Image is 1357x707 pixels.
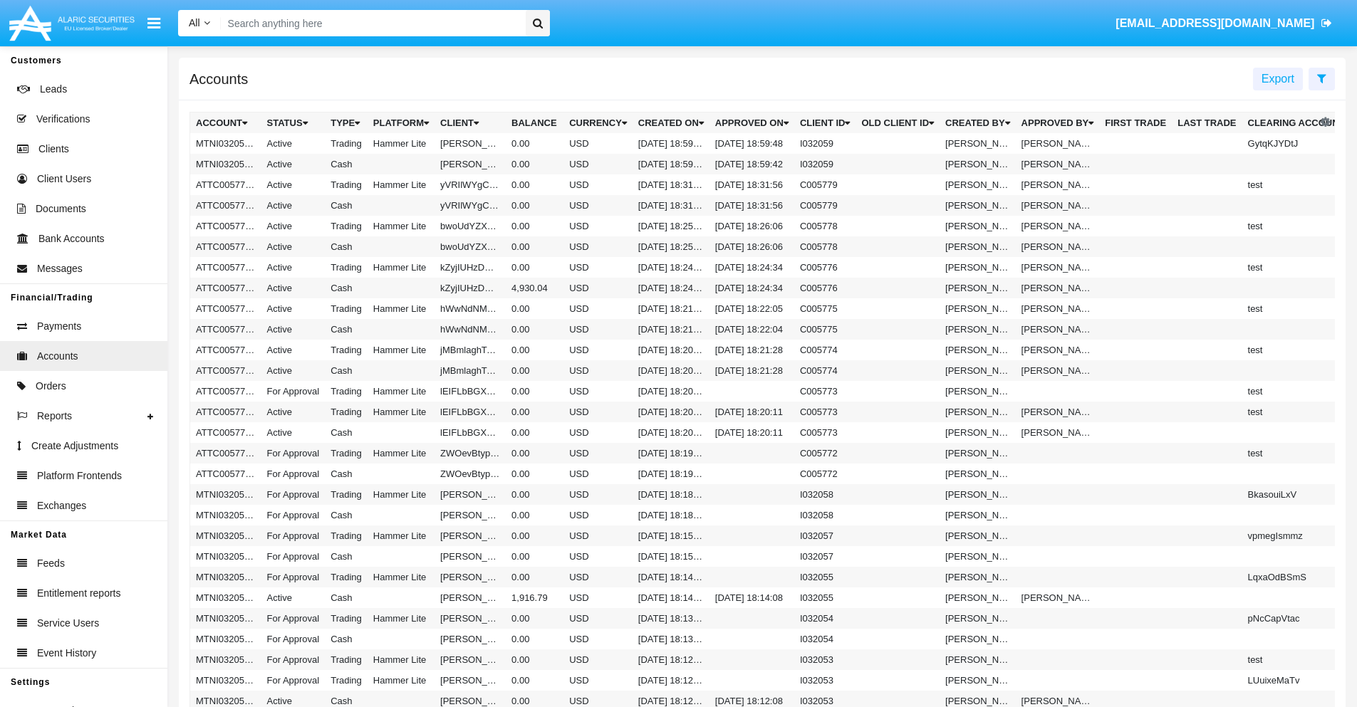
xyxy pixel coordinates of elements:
[190,505,261,525] td: MTNI032058AC1
[37,586,121,601] span: Entitlement reports
[37,556,65,571] span: Feeds
[794,195,856,216] td: C005779
[506,484,563,505] td: 0.00
[633,546,709,567] td: [DATE] 18:15:33
[940,525,1016,546] td: [PERSON_NAME]
[325,402,368,422] td: Trading
[563,443,633,464] td: USD
[435,216,506,236] td: bwoUdYZXTorfWKY
[368,298,435,319] td: Hammer Lite
[633,567,709,587] td: [DATE] 18:14:05
[368,174,435,195] td: Hammer Lite
[506,257,563,278] td: 0.00
[709,195,794,216] td: [DATE] 18:31:56
[506,236,563,257] td: 0.00
[940,443,1016,464] td: [PERSON_NAME]
[178,16,221,31] a: All
[563,381,633,402] td: USD
[435,567,506,587] td: [PERSON_NAME]
[435,154,506,174] td: [PERSON_NAME]
[37,349,78,364] span: Accounts
[325,587,368,608] td: Cash
[506,381,563,402] td: 0.00
[794,567,856,587] td: I032055
[261,216,326,236] td: Active
[709,174,794,195] td: [DATE] 18:31:56
[368,257,435,278] td: Hammer Lite
[1109,4,1339,43] a: [EMAIL_ADDRESS][DOMAIN_NAME]
[261,567,326,587] td: For Approval
[261,422,326,443] td: Active
[563,236,633,257] td: USD
[940,340,1016,360] td: [PERSON_NAME]
[261,360,326,381] td: Active
[325,319,368,340] td: Cash
[633,402,709,422] td: [DATE] 18:20:04
[1253,68,1303,90] button: Export
[435,381,506,402] td: lEIFLbBGXABRNjy
[940,464,1016,484] td: [PERSON_NAME]
[794,546,856,567] td: I032057
[1016,154,1100,174] td: [PERSON_NAME]
[261,340,326,360] td: Active
[794,319,856,340] td: C005775
[1016,174,1100,195] td: [PERSON_NAME]
[709,340,794,360] td: [DATE] 18:21:28
[325,278,368,298] td: Cash
[190,567,261,587] td: MTNI032055A1
[794,174,856,195] td: C005779
[435,464,506,484] td: ZWOevBtypZQpQsv
[633,174,709,195] td: [DATE] 18:31:49
[190,402,261,422] td: ATTC005773A1
[261,257,326,278] td: Active
[940,236,1016,257] td: [PERSON_NAME]
[633,216,709,236] td: [DATE] 18:25:58
[940,278,1016,298] td: [PERSON_NAME]
[709,298,794,319] td: [DATE] 18:22:05
[190,422,261,443] td: ATTC005773AC1
[37,468,122,483] span: Platform Frontends
[506,112,563,134] th: Balance
[325,381,368,402] td: Trading
[38,142,69,157] span: Clients
[435,443,506,464] td: ZWOevBtypZQpQsv
[506,154,563,174] td: 0.00
[709,319,794,340] td: [DATE] 18:22:04
[1016,319,1100,340] td: [PERSON_NAME]
[325,340,368,360] td: Trading
[1016,257,1100,278] td: [PERSON_NAME]
[37,172,91,187] span: Client Users
[709,278,794,298] td: [DATE] 18:24:34
[261,236,326,257] td: Active
[435,360,506,381] td: jMBmlaghTwmkDiS
[794,236,856,257] td: C005778
[261,402,326,422] td: Active
[794,422,856,443] td: C005773
[709,112,794,134] th: Approved On
[190,298,261,319] td: ATTC005775A1
[36,379,66,394] span: Orders
[794,402,856,422] td: C005773
[325,525,368,546] td: Trading
[506,422,563,443] td: 0.00
[325,567,368,587] td: Trading
[709,360,794,381] td: [DATE] 18:21:28
[36,201,86,216] span: Documents
[368,216,435,236] td: Hammer Lite
[368,112,435,134] th: Platform
[940,154,1016,174] td: [PERSON_NAME]
[261,505,326,525] td: For Approval
[1016,422,1100,443] td: [PERSON_NAME]
[261,174,326,195] td: Active
[794,464,856,484] td: C005772
[563,546,633,567] td: USD
[435,340,506,360] td: jMBmlaghTwmkDiS
[37,646,96,661] span: Event History
[190,195,261,216] td: ATTC005779AC1
[1016,133,1100,154] td: [PERSON_NAME]
[1016,195,1100,216] td: [PERSON_NAME]
[794,443,856,464] td: C005772
[1016,340,1100,360] td: [PERSON_NAME]
[940,360,1016,381] td: [PERSON_NAME]
[435,195,506,216] td: yVRIlWYgCudaU.G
